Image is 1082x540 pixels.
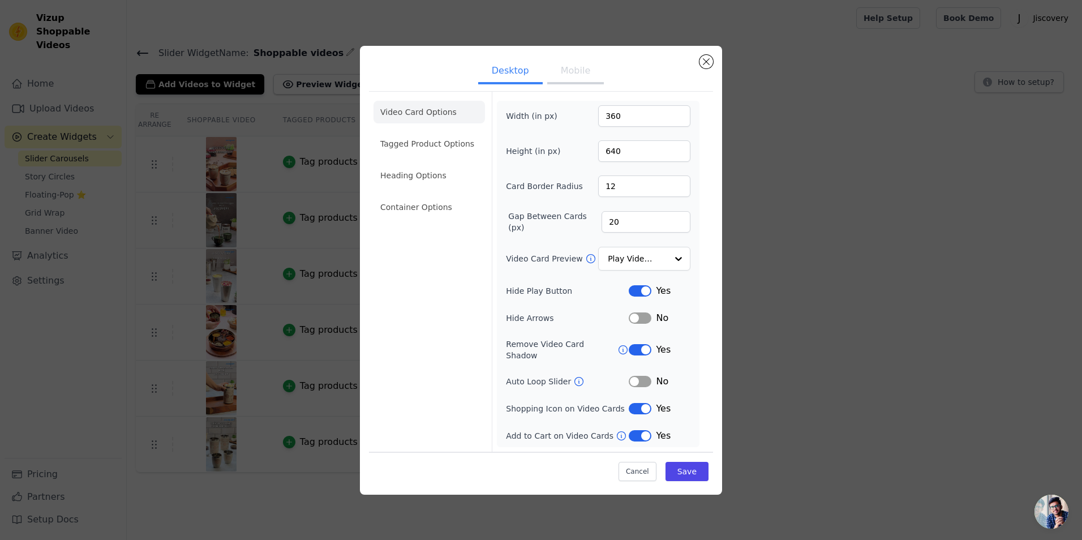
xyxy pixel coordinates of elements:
button: Save [665,462,709,481]
span: Yes [656,402,671,415]
label: Video Card Preview [506,253,585,264]
div: Open chat [1034,495,1068,529]
label: Card Border Radius [506,181,583,192]
li: Tagged Product Options [373,132,485,155]
span: Yes [656,429,671,443]
span: Yes [656,343,671,357]
button: Mobile [547,59,604,84]
span: Yes [656,284,671,298]
button: Cancel [619,462,656,481]
label: Shopping Icon on Video Cards [506,403,629,414]
li: Container Options [373,196,485,218]
label: Auto Loop Slider [506,376,573,387]
span: No [656,375,668,388]
li: Heading Options [373,164,485,187]
label: Remove Video Card Shadow [506,338,617,361]
label: Gap Between Cards (px) [508,211,602,233]
span: No [656,311,668,325]
li: Video Card Options [373,101,485,123]
label: Hide Arrows [506,312,629,324]
label: Hide Play Button [506,285,629,297]
button: Desktop [478,59,543,84]
label: Height (in px) [506,145,568,157]
label: Add to Cart on Video Cards [506,430,616,442]
button: Close modal [699,55,713,68]
label: Width (in px) [506,110,568,122]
